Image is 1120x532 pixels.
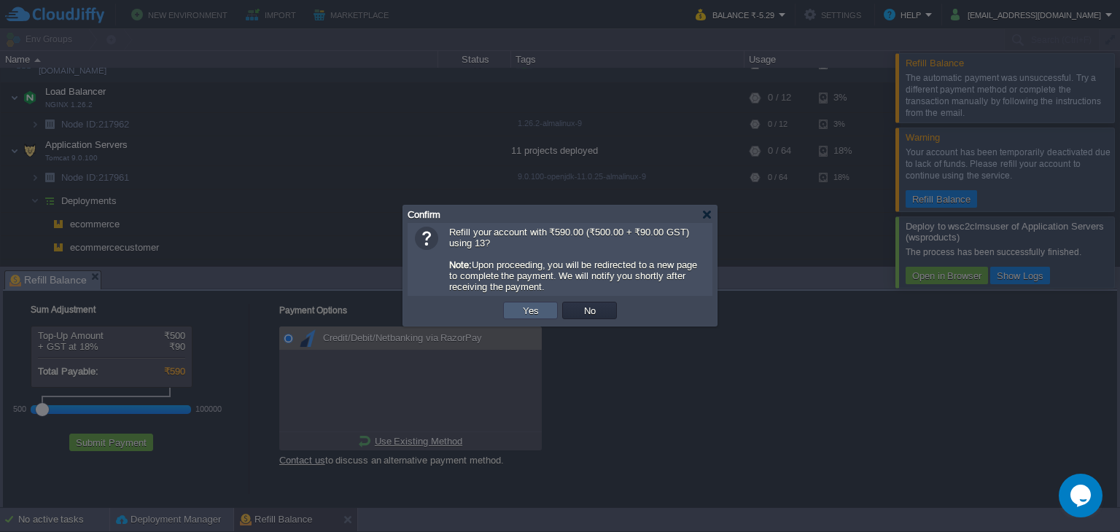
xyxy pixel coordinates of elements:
button: Yes [518,304,543,317]
button: No [580,304,600,317]
span: Confirm [408,209,440,220]
span: Refill your account with ₹590.00 (₹500.00 + ₹90.00 GST) using 13? Upon proceeding, you will be re... [449,227,697,292]
iframe: chat widget [1059,474,1105,517]
b: Note: [449,259,472,270]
